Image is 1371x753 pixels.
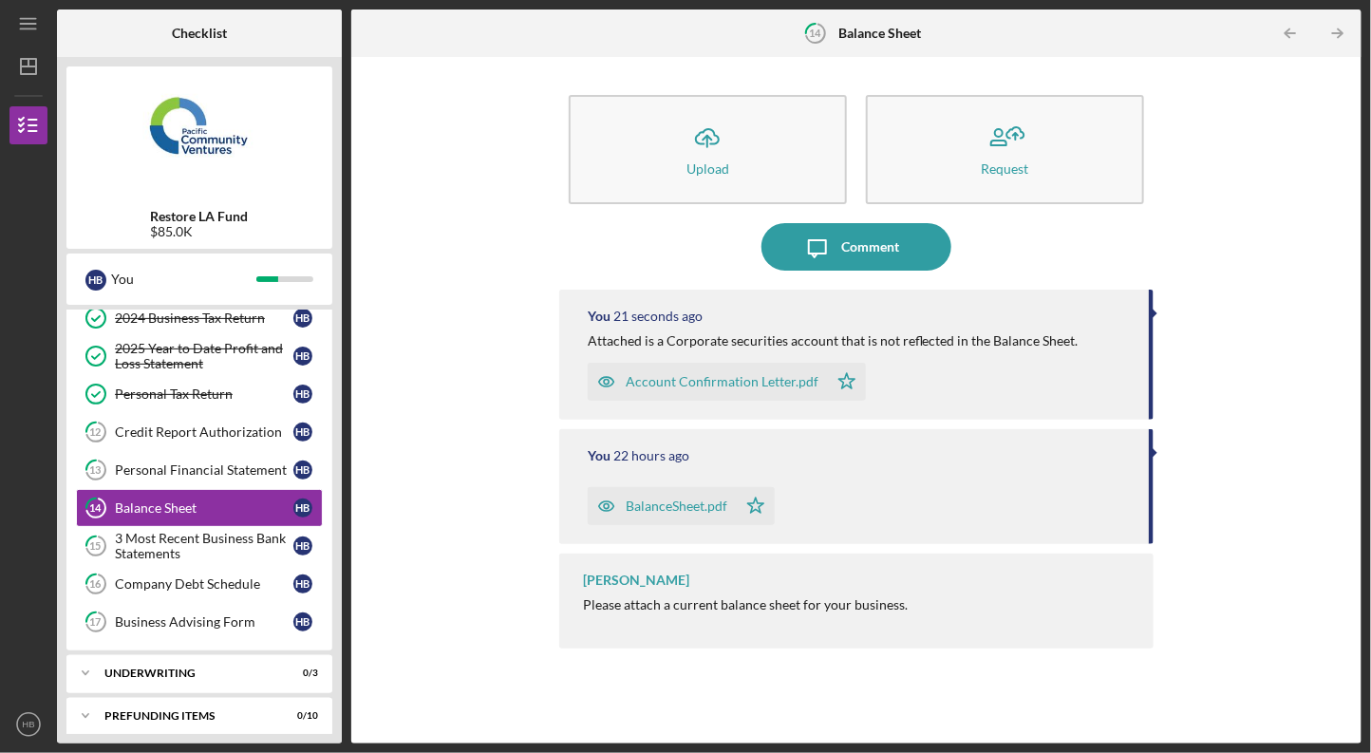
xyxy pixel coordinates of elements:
a: 17Business Advising FormHB [76,603,323,641]
div: You [588,448,610,463]
a: Personal Tax ReturnHB [76,375,323,413]
div: [PERSON_NAME] [583,573,689,588]
div: H B [293,385,312,404]
div: Comment [841,223,899,271]
a: 2024 Business Tax ReturnHB [76,299,323,337]
tspan: 15 [90,540,102,553]
b: Checklist [172,26,227,41]
div: H B [293,309,312,328]
div: H B [293,499,312,518]
button: Upload [569,95,847,204]
a: 2025 Year to Date Profit and Loss StatementHB [76,337,323,375]
b: Restore LA Fund [151,209,249,224]
div: Personal Tax Return [115,386,293,402]
div: Underwriting [104,668,271,679]
div: Account Confirmation Letter.pdf [626,374,818,389]
div: H B [293,461,312,480]
div: 2024 Business Tax Return [115,311,293,326]
tspan: 14 [90,502,103,515]
a: 16Company Debt ScheduleHB [76,565,323,603]
div: Company Debt Schedule [115,576,293,592]
div: BalanceSheet.pdf [626,499,727,514]
div: H B [293,537,312,555]
a: 12Credit Report AuthorizationHB [76,413,323,451]
div: Please attach a current balance sheet for your business. [583,597,908,612]
text: HB [22,720,34,730]
a: 14Balance SheetHB [76,489,323,527]
div: H B [293,423,312,442]
div: H B [293,612,312,631]
div: 0 / 10 [284,710,318,722]
tspan: 17 [90,616,103,629]
tspan: 16 [90,578,103,591]
div: Upload [686,161,729,176]
tspan: 13 [90,464,102,477]
div: H B [293,347,312,366]
div: H B [293,574,312,593]
div: Attached is a Corporate securities account that is not reflected in the Balance Sheet. [588,333,1079,348]
button: Request [866,95,1144,204]
b: Balance Sheet [839,26,922,41]
button: BalanceSheet.pdf [588,487,775,525]
div: Request [982,161,1029,176]
div: 3 Most Recent Business Bank Statements [115,531,293,561]
div: Balance Sheet [115,500,293,516]
button: Account Confirmation Letter.pdf [588,363,866,401]
div: 0 / 3 [284,668,318,679]
img: Product logo [66,76,332,190]
tspan: 12 [90,426,102,439]
a: 153 Most Recent Business Bank StatementsHB [76,527,323,565]
button: HB [9,706,47,744]
div: Credit Report Authorization [115,424,293,440]
div: You [111,263,256,295]
div: Business Advising Form [115,614,293,630]
div: Prefunding Items [104,710,271,722]
a: 13Personal Financial StatementHB [76,451,323,489]
div: H B [85,270,106,291]
div: $85.0K [151,224,249,239]
div: Personal Financial Statement [115,462,293,478]
tspan: 14 [809,27,821,39]
div: 2025 Year to Date Profit and Loss Statement [115,341,293,371]
button: Comment [761,223,951,271]
time: 2025-09-03 18:35 [613,448,689,463]
div: You [588,309,610,324]
time: 2025-09-04 16:31 [613,309,703,324]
